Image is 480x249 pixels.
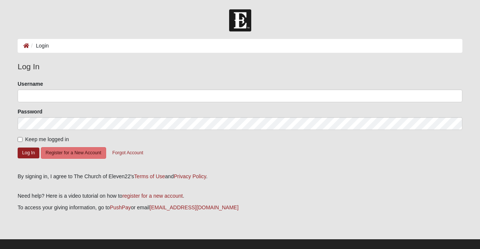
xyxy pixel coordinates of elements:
p: Need help? Here is a video tutorial on how to . [18,192,462,200]
img: Church of Eleven22 Logo [229,9,251,31]
div: By signing in, I agree to The Church of Eleven22's and . [18,173,462,180]
legend: Log In [18,61,462,73]
p: To access your giving information, go to or email [18,204,462,212]
label: Password [18,108,42,115]
li: Login [29,42,49,50]
a: Terms of Use [134,173,165,179]
button: Register for a New Account [41,147,106,159]
input: Keep me logged in [18,137,22,142]
a: [EMAIL_ADDRESS][DOMAIN_NAME] [150,204,238,210]
a: PushPay [110,204,131,210]
button: Forgot Account [108,147,148,159]
a: Privacy Policy [174,173,206,179]
button: Log In [18,148,39,158]
label: Username [18,80,43,88]
span: Keep me logged in [25,136,69,142]
a: register for a new account [122,193,183,199]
